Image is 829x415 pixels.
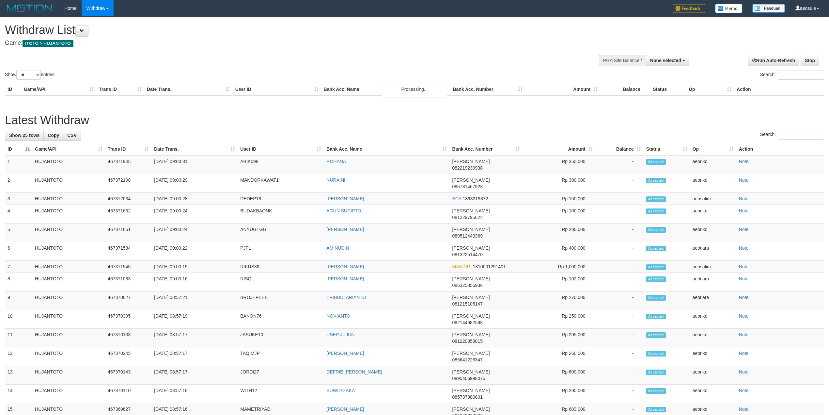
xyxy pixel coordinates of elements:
[523,242,595,261] td: Rp 400,000
[646,276,666,282] span: Accepted
[452,320,482,325] span: Copy 082144682598 to clipboard
[5,347,32,366] td: 12
[32,174,105,193] td: HUJANTOTO
[238,273,324,291] td: RISQI
[452,388,490,393] span: [PERSON_NAME]
[5,291,32,310] td: 9
[646,227,666,233] span: Accepted
[105,155,151,174] td: 467371945
[595,205,644,224] td: -
[599,55,646,66] div: PGA Site Balance /
[326,245,349,251] a: AMINUDIN
[105,291,151,310] td: 467370627
[690,205,736,224] td: aeoriko
[151,261,238,273] td: [DATE] 09:00:19
[690,385,736,403] td: aeoriko
[452,227,490,232] span: [PERSON_NAME]
[238,174,324,193] td: MANDORKAWAT1
[686,83,734,95] th: Op
[595,385,644,403] td: -
[450,83,525,95] th: Bank Acc. Number
[144,83,233,95] th: Date Trans.
[105,385,151,403] td: 467370110
[650,83,686,95] th: Status
[646,55,689,66] button: None selected
[32,205,105,224] td: HUJANTOTO
[739,159,749,164] a: Note
[238,205,324,224] td: BUDAKBAONK
[690,329,736,347] td: aeoriko
[326,276,364,281] a: [PERSON_NAME]
[151,205,238,224] td: [DATE] 09:00:24
[151,310,238,329] td: [DATE] 08:57:19
[238,310,324,329] td: BANON76
[452,276,490,281] span: [PERSON_NAME]
[739,295,749,300] a: Note
[105,329,151,347] td: 467370133
[690,261,736,273] td: aeosalim
[523,329,595,347] td: Rp 205,000
[5,329,32,347] td: 11
[690,291,736,310] td: aeotiara
[595,366,644,385] td: -
[105,261,151,273] td: 467371545
[21,83,96,95] th: Game/API
[5,205,32,224] td: 4
[523,291,595,310] td: Rp 270,000
[778,70,824,80] input: Search:
[326,208,361,213] a: AGUN SUCIPTO
[748,55,799,66] a: Run Auto-Refresh
[739,264,749,269] a: Note
[151,366,238,385] td: [DATE] 08:57:17
[739,351,749,356] a: Note
[105,242,151,261] td: 467371584
[523,385,595,403] td: Rp 200,000
[105,174,151,193] td: 467372108
[739,196,749,201] a: Note
[5,24,546,37] h1: Withdraw List
[105,310,151,329] td: 467370395
[690,143,736,155] th: Op: activate to sort column ascending
[690,224,736,242] td: aeoriko
[600,83,650,95] th: Balance
[644,143,690,155] th: Status: activate to sort column ascending
[151,143,238,155] th: Date Trans.: activate to sort column ascending
[646,388,666,394] span: Accepted
[105,366,151,385] td: 467370143
[452,208,490,213] span: [PERSON_NAME]
[32,310,105,329] td: HUJANTOTO
[238,366,324,385] td: JORDI27
[595,291,644,310] td: -
[16,70,41,80] select: Showentries
[32,366,105,385] td: HUJANTOTO
[595,242,644,261] td: -
[43,130,63,141] a: Copy
[32,291,105,310] td: HUJANTOTO
[151,242,238,261] td: [DATE] 09:00:22
[326,332,354,337] a: USEP JUJUN
[326,177,345,183] a: NURAINI
[105,347,151,366] td: 467370245
[324,143,449,155] th: Bank Acc. Name: activate to sort column ascending
[238,261,324,273] td: RIKUS89
[452,252,482,257] span: Copy 081322514470 to clipboard
[715,4,743,13] img: Button%20Memo.svg
[32,347,105,366] td: HUJANTOTO
[646,407,666,412] span: Accepted
[523,347,595,366] td: Rp 260,000
[238,347,324,366] td: TAQIMJP
[452,376,485,381] span: Copy 0895406998075 to clipboard
[739,208,749,213] a: Note
[5,83,21,95] th: ID
[595,224,644,242] td: -
[326,295,366,300] a: TRIBUDI ARIANTO
[646,264,666,270] span: Accepted
[238,242,324,261] td: PJP1
[646,246,666,251] span: Accepted
[523,273,595,291] td: Rp 102,000
[151,193,238,205] td: [DATE] 09:00:28
[32,193,105,205] td: HUJANTOTO
[452,233,482,239] span: Copy 089512443369 to clipboard
[690,366,736,385] td: aeoriko
[321,83,450,95] th: Bank Acc. Name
